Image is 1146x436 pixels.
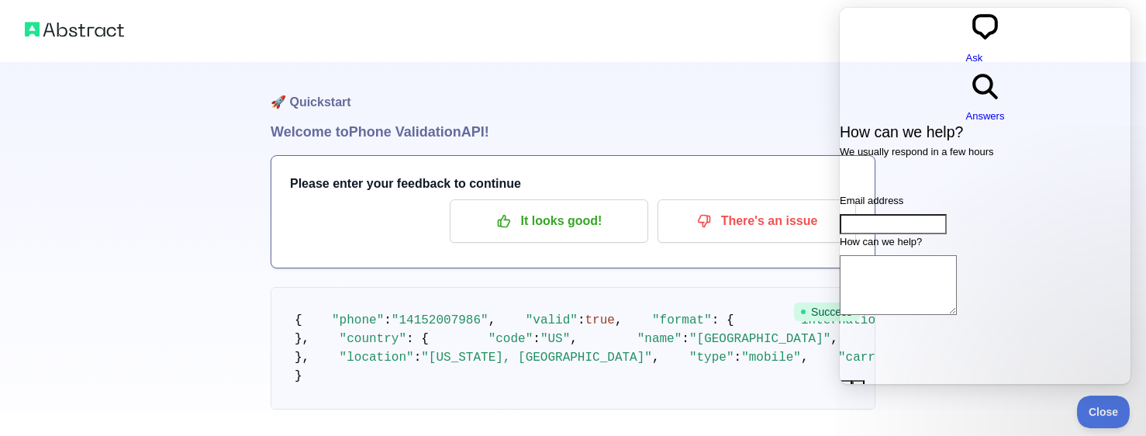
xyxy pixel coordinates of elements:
[712,313,734,327] span: : {
[658,199,856,243] button: There's an issue
[689,332,830,346] span: "[GEOGRAPHIC_DATA]"
[384,313,392,327] span: :
[421,351,652,365] span: "[US_STATE], [GEOGRAPHIC_DATA]"
[652,313,712,327] span: "format"
[540,332,570,346] span: "US"
[271,62,875,121] h1: 🚀 Quickstart
[488,313,496,327] span: ,
[12,372,25,393] button: Emoji Picker
[615,313,623,327] span: ,
[392,313,488,327] span: "14152007986"
[461,208,637,234] p: It looks good!
[1077,396,1130,428] iframe: Help Scout Beacon - Close
[290,175,856,193] h3: Please enter your feedback to continue
[669,208,844,234] p: There's an issue
[414,351,422,365] span: :
[533,332,540,346] span: :
[741,351,801,365] span: "mobile"
[801,351,809,365] span: ,
[840,8,1130,384] iframe: Help Scout Beacon - Live Chat, Contact Form, and Knowledge Base
[637,332,682,346] span: "name"
[734,351,742,365] span: :
[406,332,429,346] span: : {
[838,351,905,365] span: "carrier"
[578,313,585,327] span: :
[526,313,578,327] span: "valid"
[295,313,302,327] span: {
[689,351,734,365] span: "type"
[340,351,414,365] span: "location"
[570,332,578,346] span: ,
[25,19,124,40] img: Abstract logo
[794,303,860,321] span: Success
[830,332,838,346] span: ,
[585,313,615,327] span: true
[488,332,533,346] span: "code"
[340,332,406,346] span: "country"
[682,332,689,346] span: :
[652,351,660,365] span: ,
[271,121,875,143] h1: Welcome to Phone Validation API!
[793,313,905,327] span: "international"
[450,199,648,243] button: It looks good!
[332,313,384,327] span: "phone"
